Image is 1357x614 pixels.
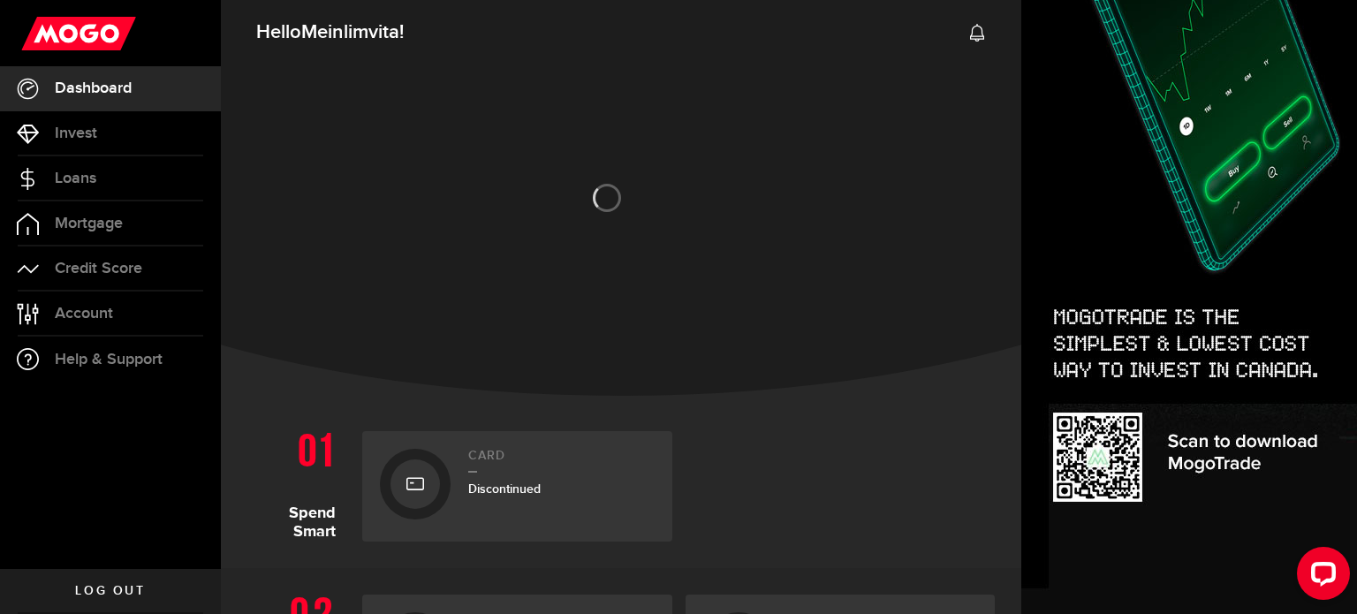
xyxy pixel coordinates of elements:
[55,261,142,277] span: Credit Score
[55,352,163,368] span: Help & Support
[301,20,399,44] span: Meinlimvita
[1283,540,1357,614] iframe: LiveChat chat widget
[468,481,541,497] span: Discontinued
[55,125,97,141] span: Invest
[55,216,123,231] span: Mortgage
[55,306,113,322] span: Account
[55,80,132,96] span: Dashboard
[468,449,655,473] h2: Card
[75,585,145,597] span: Log out
[247,422,349,542] h1: Spend Smart
[362,431,672,542] a: CardDiscontinued
[256,14,404,51] span: Hello !
[55,171,96,186] span: Loans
